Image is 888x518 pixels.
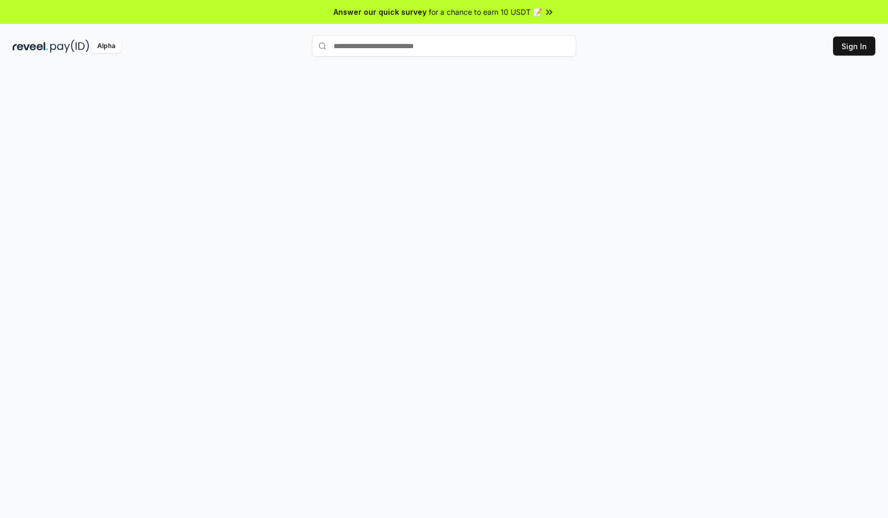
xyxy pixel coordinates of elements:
[429,6,542,17] span: for a chance to earn 10 USDT 📝
[50,40,89,53] img: pay_id
[91,40,121,53] div: Alpha
[334,6,427,17] span: Answer our quick survey
[833,37,875,56] button: Sign In
[13,40,48,53] img: reveel_dark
